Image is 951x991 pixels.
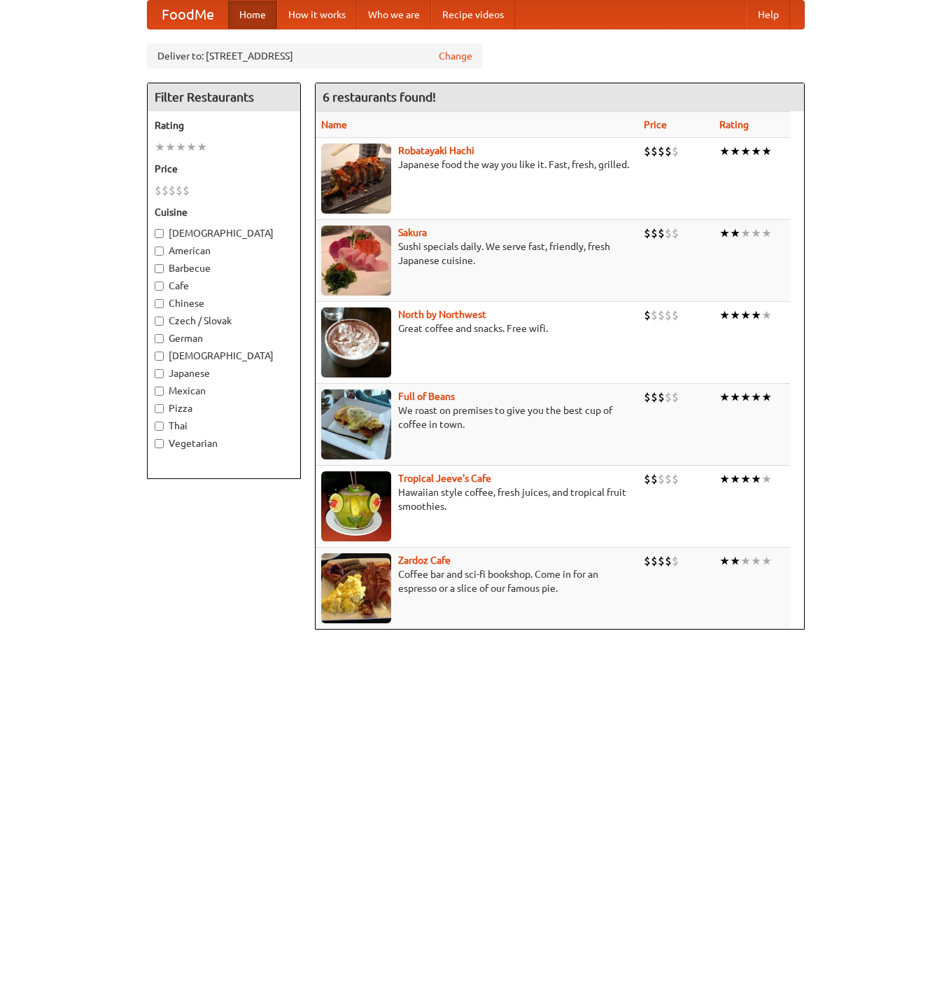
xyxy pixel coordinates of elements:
li: ★ [761,553,772,569]
li: ★ [719,307,730,323]
label: American [155,244,293,258]
input: Vegetarian [155,439,164,448]
label: German [155,331,293,345]
li: ★ [730,389,740,405]
label: Vegetarian [155,436,293,450]
li: ★ [761,144,772,159]
li: $ [651,553,658,569]
li: $ [176,183,183,198]
a: Price [644,119,667,130]
li: ★ [719,226,730,241]
a: Sakura [398,227,427,238]
li: ★ [761,226,772,241]
li: $ [651,471,658,487]
li: $ [658,226,665,241]
input: [DEMOGRAPHIC_DATA] [155,352,164,361]
b: North by Northwest [398,309,486,320]
li: $ [658,307,665,323]
li: ★ [740,307,751,323]
li: $ [665,553,672,569]
li: ★ [751,471,761,487]
li: ★ [719,553,730,569]
label: Cafe [155,279,293,293]
label: Thai [155,419,293,433]
a: Rating [719,119,749,130]
li: $ [155,183,162,198]
a: FoodMe [148,1,228,29]
li: ★ [730,226,740,241]
div: Deliver to: [STREET_ADDRESS] [147,43,483,69]
li: $ [162,183,169,198]
li: ★ [761,307,772,323]
li: $ [658,144,665,159]
a: Tropical Jeeve's Cafe [398,473,491,484]
b: Zardoz Cafe [398,555,451,566]
input: Cafe [155,282,164,291]
li: $ [644,471,651,487]
li: ★ [730,471,740,487]
li: $ [665,144,672,159]
img: north.jpg [321,307,391,377]
label: [DEMOGRAPHIC_DATA] [155,349,293,363]
li: ★ [719,389,730,405]
h5: Price [155,162,293,176]
li: ★ [719,144,730,159]
li: ★ [730,307,740,323]
li: ★ [186,139,197,155]
p: Sushi specials daily. We serve fast, friendly, fresh Japanese cuisine. [321,240,633,268]
li: ★ [751,226,761,241]
li: $ [665,389,672,405]
li: $ [672,471,679,487]
li: ★ [751,553,761,569]
a: Change [439,49,472,63]
label: Czech / Slovak [155,314,293,328]
li: ★ [176,139,186,155]
li: ★ [719,471,730,487]
input: Japanese [155,369,164,378]
h4: Filter Restaurants [148,83,300,111]
img: robatayaki.jpg [321,144,391,214]
li: ★ [730,144,740,159]
input: Chinese [155,299,164,308]
a: Who we are [357,1,431,29]
li: $ [644,553,651,569]
li: $ [665,471,672,487]
li: ★ [730,553,740,569]
li: $ [644,389,651,405]
li: ★ [740,389,751,405]
a: Help [747,1,790,29]
li: ★ [740,144,751,159]
a: Recipe videos [431,1,515,29]
input: Barbecue [155,264,164,273]
img: sakura.jpg [321,226,391,296]
a: Name [321,119,347,130]
a: Full of Beans [398,391,455,402]
label: Japanese [155,366,293,380]
input: Pizza [155,404,164,413]
li: $ [651,144,658,159]
a: Robatayaki Hachi [398,145,474,156]
li: ★ [197,139,207,155]
label: Mexican [155,384,293,398]
li: ★ [740,471,751,487]
li: $ [672,144,679,159]
input: German [155,334,164,343]
p: We roast on premises to give you the best cup of coffee in town. [321,403,633,431]
img: jeeves.jpg [321,471,391,541]
li: $ [651,226,658,241]
li: ★ [751,389,761,405]
li: $ [658,553,665,569]
input: Mexican [155,387,164,396]
label: [DEMOGRAPHIC_DATA] [155,226,293,240]
li: ★ [751,307,761,323]
li: $ [169,183,176,198]
img: beans.jpg [321,389,391,459]
li: $ [183,183,190,198]
li: $ [644,144,651,159]
li: $ [651,307,658,323]
ng-pluralize: 6 restaurants found! [323,90,436,104]
li: $ [644,307,651,323]
li: $ [644,226,651,241]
